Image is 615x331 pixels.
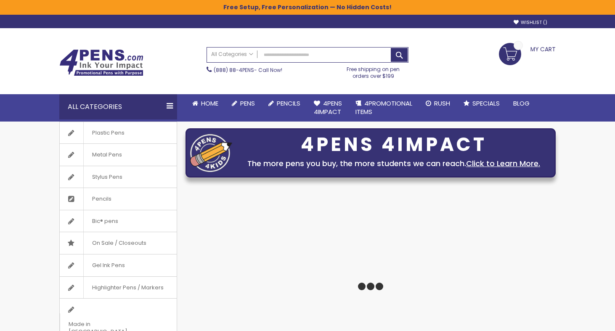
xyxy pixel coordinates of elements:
[472,99,500,108] span: Specials
[466,158,540,169] a: Click to Learn More.
[419,94,457,113] a: Rush
[83,210,127,232] span: Bic® pens
[457,94,506,113] a: Specials
[314,99,342,116] span: 4Pens 4impact
[60,232,177,254] a: On Sale / Closeouts
[214,66,282,74] span: - Call Now!
[83,144,130,166] span: Metal Pens
[60,210,177,232] a: Bic® pens
[60,188,177,210] a: Pencils
[236,136,551,154] div: 4PENS 4IMPACT
[506,94,536,113] a: Blog
[262,94,307,113] a: Pencils
[513,99,530,108] span: Blog
[240,99,255,108] span: Pens
[83,122,133,144] span: Plastic Pens
[349,94,419,122] a: 4PROMOTIONALITEMS
[83,254,133,276] span: Gel Ink Pens
[83,277,172,299] span: Highlighter Pens / Markers
[434,99,450,108] span: Rush
[83,188,120,210] span: Pencils
[207,48,257,61] a: All Categories
[307,94,349,122] a: 4Pens4impact
[201,99,218,108] span: Home
[60,254,177,276] a: Gel Ink Pens
[355,99,412,116] span: 4PROMOTIONAL ITEMS
[214,66,254,74] a: (888) 88-4PENS
[60,277,177,299] a: Highlighter Pens / Markers
[236,158,551,169] div: The more pens you buy, the more students we can reach.
[277,99,300,108] span: Pencils
[338,63,409,79] div: Free shipping on pen orders over $199
[59,49,143,76] img: 4Pens Custom Pens and Promotional Products
[186,94,225,113] a: Home
[514,19,547,26] a: Wishlist
[59,94,177,119] div: All Categories
[60,122,177,144] a: Plastic Pens
[60,144,177,166] a: Metal Pens
[60,166,177,188] a: Stylus Pens
[83,166,131,188] span: Stylus Pens
[190,134,232,172] img: four_pen_logo.png
[225,94,262,113] a: Pens
[211,51,253,58] span: All Categories
[83,232,155,254] span: On Sale / Closeouts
